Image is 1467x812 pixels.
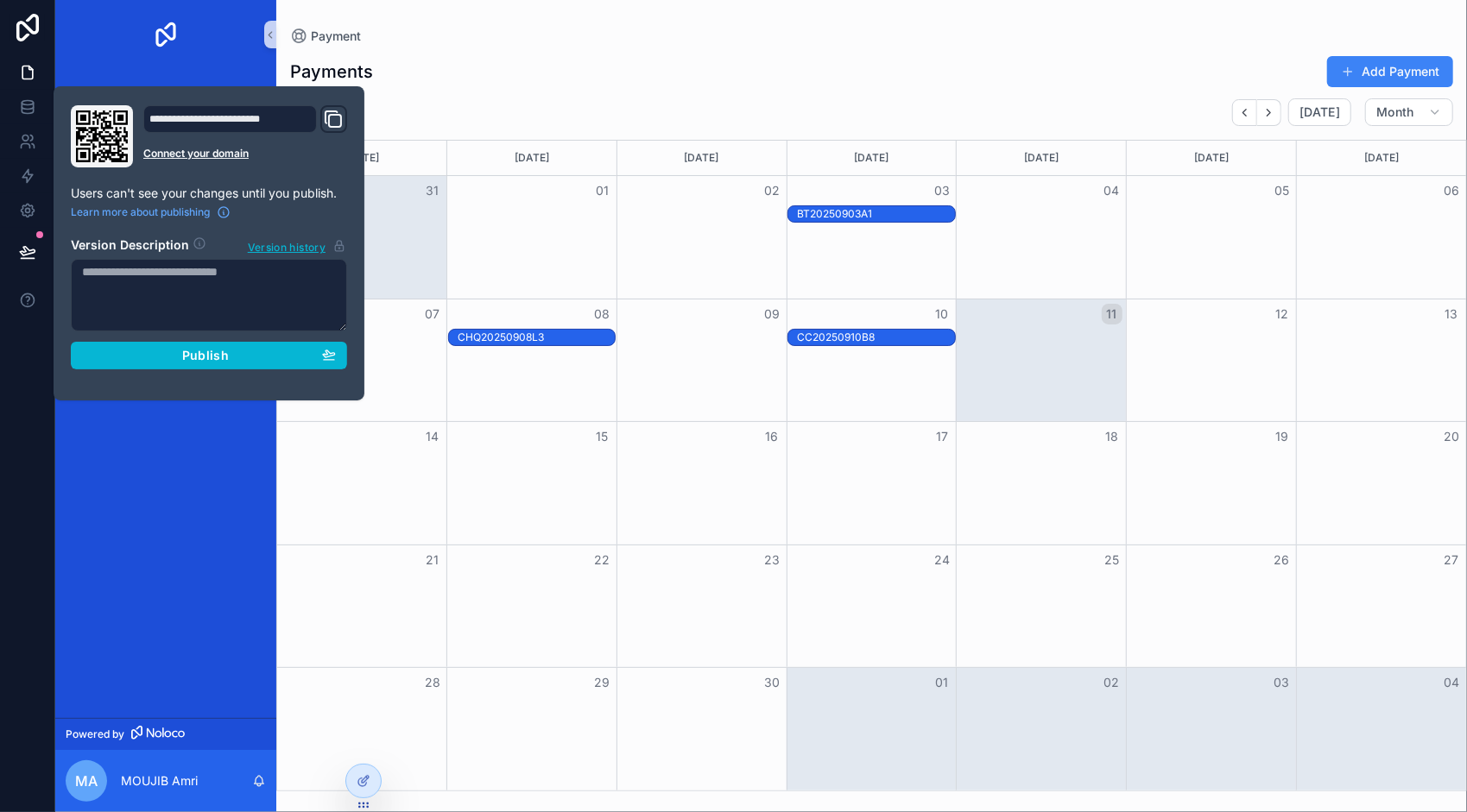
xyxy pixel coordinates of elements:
button: 21 [422,550,443,570]
button: 16 [762,426,782,447]
button: 02 [762,180,782,201]
div: Domain and Custom Link [143,105,347,167]
button: Add Payment [1327,56,1453,87]
a: Payment [290,28,361,45]
span: Version history [248,237,326,255]
div: [DATE] [790,141,954,175]
button: 08 [591,304,612,324]
button: 25 [1102,550,1122,570]
button: Publish [71,342,347,369]
span: Powered by [66,727,124,741]
div: CHQ20250908L3 [458,330,616,344]
div: [DATE] [620,141,784,175]
button: 27 [1441,550,1462,570]
div: [DATE] [959,141,1123,175]
button: 23 [762,550,782,570]
button: 15 [591,426,612,447]
p: Users can't see your changes until you publish. [71,185,347,202]
span: Learn more about publishing [71,205,210,219]
div: [DATE] [1129,141,1293,175]
button: 19 [1271,426,1292,447]
button: 28 [422,672,443,693]
p: MOUJIB Amri [121,772,198,790]
button: 12 [1271,304,1292,324]
button: 07 [422,304,443,324]
button: 26 [1271,550,1292,570]
button: [DATE] [1288,98,1351,126]
button: Month [1365,98,1453,126]
div: BT20250903A1 [797,206,955,222]
h1: Payments [290,60,373,84]
button: 04 [1441,672,1462,693]
span: MA [75,771,98,791]
button: 06 [1441,180,1462,201]
button: 03 [932,180,952,201]
button: 18 [1102,426,1122,447]
button: 31 [422,180,443,201]
button: Version history [247,236,347,255]
button: 03 [1271,672,1292,693]
span: [DATE] [1299,104,1340,120]
a: App Setup [66,81,266,112]
button: 01 [591,180,612,201]
span: Publish [182,348,229,363]
button: 11 [1102,304,1122,324]
button: 14 [422,426,443,447]
div: [DATE] [450,141,614,175]
div: scrollable content [55,69,276,307]
div: BT20250903A1 [797,207,955,221]
button: 01 [932,672,952,693]
button: 04 [1102,180,1122,201]
div: CC20250910B8 [797,330,955,344]
button: 20 [1441,426,1462,447]
button: 30 [762,672,782,693]
a: Powered by [55,718,276,750]
div: Month View [276,140,1467,791]
button: 10 [932,304,952,324]
a: Learn more about publishing [71,205,231,219]
button: 17 [932,426,952,447]
img: App logo [152,21,180,48]
div: [DATE] [1299,141,1464,175]
button: 29 [591,672,612,693]
button: 09 [762,304,782,324]
a: Connect your domain [143,147,347,161]
button: Back [1232,99,1257,126]
button: Next [1257,99,1281,126]
h2: Version Description [71,236,189,255]
button: 02 [1102,672,1122,693]
button: 05 [1271,180,1292,201]
button: 13 [1441,304,1462,324]
button: 22 [591,550,612,570]
button: 24 [932,550,952,570]
span: Month [1376,104,1414,120]
span: Payment [311,28,361,45]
